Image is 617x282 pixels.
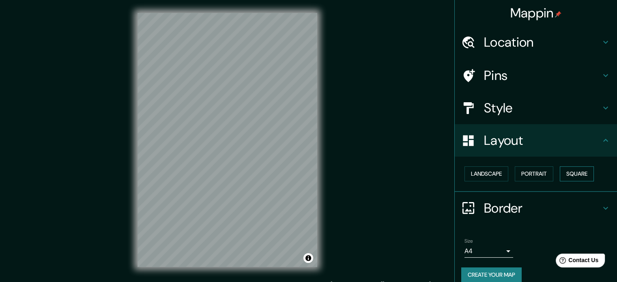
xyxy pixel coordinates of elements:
label: Size [464,237,473,244]
div: Layout [455,124,617,157]
button: Square [560,166,594,181]
canvas: Map [138,13,317,267]
button: Toggle attribution [303,253,313,263]
div: Border [455,192,617,224]
h4: Layout [484,132,601,149]
h4: Border [484,200,601,216]
div: Location [455,26,617,58]
h4: Mappin [510,5,562,21]
img: pin-icon.png [555,11,561,17]
button: Landscape [464,166,508,181]
div: A4 [464,245,513,258]
iframe: Help widget launcher [545,250,608,273]
button: Portrait [515,166,553,181]
h4: Pins [484,67,601,84]
div: Style [455,92,617,124]
h4: Location [484,34,601,50]
h4: Style [484,100,601,116]
div: Pins [455,59,617,92]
